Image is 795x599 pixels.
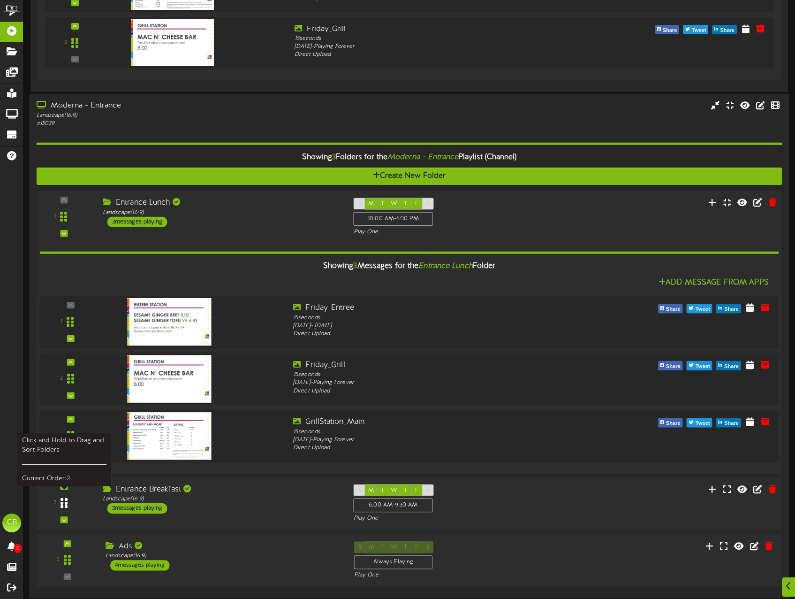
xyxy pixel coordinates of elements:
div: Showing Folders for the Playlist (Channel) [30,147,789,168]
div: 15 seconds [293,428,587,436]
button: Tweet [687,418,712,427]
span: S [358,200,362,207]
div: Friday_Grill [293,360,587,370]
div: Always Playing [354,555,433,569]
div: Showing Messages for the Folder [33,256,786,276]
div: Direct Upload [293,387,587,395]
span: 3 [353,262,357,270]
img: eac4e720-53c9-487e-b0b7-ff225da5dfc7.jpg [127,355,212,402]
span: T [381,487,384,493]
div: GrillStation_Main [293,417,587,428]
div: Entrance Breakfast [103,484,340,495]
div: CB [2,514,21,532]
div: # 15039 [37,119,339,127]
div: 3 messages playing [107,216,167,227]
button: Share [716,361,741,370]
div: 3 messages playing [107,503,167,514]
span: Tweet [690,25,708,36]
button: Create New Folder [37,168,782,185]
div: Direct Upload [295,51,584,59]
button: Share [712,25,737,34]
span: Tweet [694,304,712,315]
div: Landscape ( 16:9 ) [103,495,340,503]
div: Friday_Grill [295,24,584,35]
button: Add Message From Apps [656,276,772,288]
div: Ads [106,541,340,552]
span: W [391,200,397,207]
div: Landscape ( 16:9 ) [106,552,340,560]
button: Share [658,304,682,313]
button: Tweet [687,361,712,370]
span: W [391,487,397,493]
div: 10:00 AM - 6:30 PM [354,212,433,226]
span: T [404,200,407,207]
i: Entrance Lunch [418,262,472,270]
span: M [368,487,374,493]
img: e73a0a9c-0b4b-427a-9667-07af91f717ab.jpg [127,412,212,460]
span: Share [722,304,741,315]
div: [DATE] - Playing Forever [293,436,587,444]
button: Share [716,304,741,313]
div: [DATE] - Playing Forever [293,379,587,387]
span: Share [664,304,682,315]
span: Share [722,418,741,429]
div: Landscape ( 16:9 ) [37,111,339,119]
span: Share [722,361,741,371]
button: Share [655,25,680,34]
span: T [404,487,407,493]
button: Share [658,418,682,427]
span: T [381,200,384,207]
span: F [415,487,418,493]
button: Tweet [683,25,708,34]
div: Play One [354,228,528,236]
div: Play One [354,515,528,522]
div: Friday_Entree [293,303,587,314]
div: [DATE] - [DATE] [293,322,587,330]
span: 0 [14,544,22,553]
span: S [426,487,430,493]
span: Share [664,418,682,429]
span: M [368,200,374,207]
span: F [415,200,418,207]
i: Moderna - Entrance [387,153,458,161]
div: Entrance Lunch [103,198,340,208]
img: eac4e720-53c9-487e-b0b7-ff225da5dfc7.jpg [131,19,214,66]
img: 476d501e-d029-470f-af4b-880c5bcc0ff2.jpg [127,298,212,346]
div: [DATE] - Playing Forever [295,43,584,51]
button: Share [658,361,682,370]
div: Play One [354,571,526,579]
div: Landscape ( 16:9 ) [103,208,340,216]
div: 15 seconds [293,314,587,322]
div: 6:00 AM - 9:30 AM [354,498,433,512]
div: 4 messages playing [110,560,169,570]
span: Tweet [694,418,712,429]
div: Direct Upload [293,330,587,338]
div: 15 seconds [293,370,587,378]
div: 15 seconds [295,35,584,43]
button: Share [716,418,741,427]
span: Share [664,361,682,371]
span: S [426,200,430,207]
div: Direct Upload [293,444,587,452]
span: Share [718,25,736,36]
span: 3 [332,153,336,161]
span: Tweet [694,361,712,371]
span: S [358,487,362,493]
div: Moderna - Entrance [37,100,339,111]
span: Share [661,25,679,36]
button: Tweet [687,304,712,313]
